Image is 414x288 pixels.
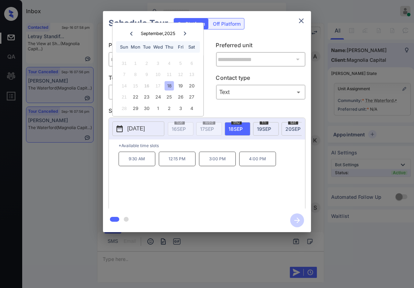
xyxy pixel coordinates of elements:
[153,104,163,113] div: Choose Wednesday, October 1st, 2025
[187,70,196,79] div: Not available Saturday, September 13th, 2025
[231,120,242,125] span: thu
[176,104,185,113] div: Choose Friday, October 3rd, 2025
[153,42,163,52] div: Wed
[282,122,307,136] div: date-select
[120,70,129,79] div: Not available Sunday, September 7th, 2025
[127,125,145,133] p: [DATE]
[103,11,174,35] h2: Schedule Tour
[159,152,196,166] p: 12:15 PM
[142,59,152,68] div: Not available Tuesday, September 2nd, 2025
[109,41,198,52] p: Preferred community
[153,92,163,102] div: Choose Wednesday, September 24th, 2025
[174,18,208,29] div: On Platform
[199,152,236,166] p: 3:00 PM
[131,81,140,91] div: Not available Monday, September 15th, 2025
[216,74,306,85] p: Contact type
[120,59,129,68] div: Not available Sunday, August 31st, 2025
[153,81,163,91] div: Not available Wednesday, September 17th, 2025
[110,86,197,98] div: In Person
[131,70,140,79] div: Not available Monday, September 8th, 2025
[131,42,140,52] div: Mon
[294,14,308,28] button: close
[141,31,175,36] div: September , 2025
[120,42,129,52] div: Sun
[257,126,271,132] span: 19 SEP
[142,104,152,113] div: Choose Tuesday, September 30th, 2025
[253,122,279,136] div: date-select
[176,81,185,91] div: Choose Friday, September 19th, 2025
[187,81,196,91] div: Choose Saturday, September 20th, 2025
[187,104,196,113] div: Choose Saturday, October 4th, 2025
[165,104,174,113] div: Choose Thursday, October 2nd, 2025
[176,42,185,52] div: Fri
[153,70,163,79] div: Not available Wednesday, September 10th, 2025
[187,59,196,68] div: Not available Saturday, September 6th, 2025
[131,104,140,113] div: Choose Monday, September 29th, 2025
[176,59,185,68] div: Not available Friday, September 5th, 2025
[165,81,174,91] div: Choose Thursday, September 18th, 2025
[176,70,185,79] div: Not available Friday, September 12th, 2025
[120,92,129,102] div: Not available Sunday, September 21st, 2025
[176,92,185,102] div: Choose Friday, September 26th, 2025
[225,122,250,136] div: date-select
[142,70,152,79] div: Not available Tuesday, September 9th, 2025
[218,86,304,98] div: Text
[165,42,174,52] div: Thu
[165,92,174,102] div: Choose Thursday, September 25th, 2025
[165,70,174,79] div: Not available Thursday, September 11th, 2025
[112,121,164,136] button: [DATE]
[228,126,243,132] span: 18 SEP
[120,81,129,91] div: Not available Sunday, September 14th, 2025
[187,42,196,52] div: Sat
[115,58,201,114] div: month 2025-09
[216,41,306,52] p: Preferred unit
[109,107,305,118] p: Select slot
[119,139,305,152] p: *Available time slots
[131,59,140,68] div: Not available Monday, September 1st, 2025
[187,92,196,102] div: Choose Saturday, September 27th, 2025
[260,120,268,125] span: fri
[131,92,140,102] div: Choose Monday, September 22nd, 2025
[142,42,152,52] div: Tue
[288,120,298,125] span: sat
[285,126,301,132] span: 20 SEP
[142,81,152,91] div: Not available Tuesday, September 16th, 2025
[142,92,152,102] div: Choose Tuesday, September 23rd, 2025
[239,152,276,166] p: 4:00 PM
[209,18,244,29] div: Off Platform
[120,104,129,113] div: Not available Sunday, September 28th, 2025
[109,74,198,85] p: Tour type
[165,59,174,68] div: Not available Thursday, September 4th, 2025
[153,59,163,68] div: Not available Wednesday, September 3rd, 2025
[119,152,155,166] p: 9:30 AM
